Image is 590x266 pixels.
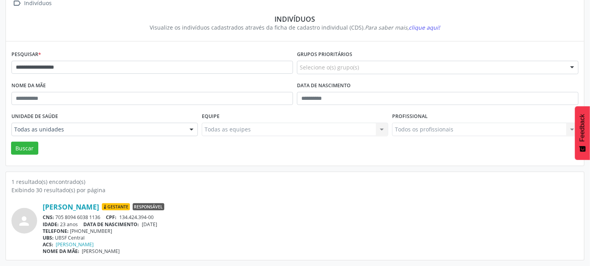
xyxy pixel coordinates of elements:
[575,106,590,160] button: Feedback - Mostrar pesquisa
[43,234,54,241] span: UBS:
[142,221,157,228] span: [DATE]
[14,126,182,133] span: Todas as unidades
[392,111,428,123] label: Profissional
[102,203,130,210] span: Gestante
[17,23,573,32] div: Visualize os indivíduos cadastrados através da ficha de cadastro individual (CDS).
[43,202,99,211] a: [PERSON_NAME]
[43,228,579,234] div: [PHONE_NUMBER]
[43,248,79,255] span: NOME DA MÃE:
[43,214,54,221] span: CNS:
[297,49,352,61] label: Grupos prioritários
[106,214,117,221] span: CPF:
[579,114,586,142] span: Feedback
[43,214,579,221] div: 705 8094 6038 1136
[17,214,32,228] i: person
[11,186,579,194] div: Exibindo 30 resultado(s) por página
[82,248,120,255] span: [PERSON_NAME]
[297,80,351,92] label: Data de nascimento
[202,111,220,123] label: Equipe
[43,221,579,228] div: 23 anos
[365,24,440,31] i: Para saber mais,
[84,221,139,228] span: DATA DE NASCIMENTO:
[11,178,579,186] div: 1 resultado(s) encontrado(s)
[11,111,58,123] label: Unidade de saúde
[43,241,53,248] span: ACS:
[43,228,69,234] span: TELEFONE:
[300,63,359,71] span: Selecione o(s) grupo(s)
[119,214,154,221] span: 134.424.394-00
[17,15,573,23] div: Indivíduos
[43,234,579,241] div: UBSF Central
[56,241,94,248] a: [PERSON_NAME]
[11,49,41,61] label: Pesquisar
[11,142,38,155] button: Buscar
[133,203,164,210] span: Responsável
[11,80,46,92] label: Nome da mãe
[409,24,440,31] span: clique aqui!
[43,221,59,228] span: IDADE:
